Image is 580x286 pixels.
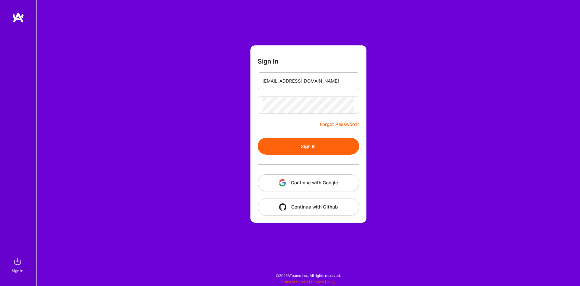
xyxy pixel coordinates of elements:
[320,121,359,128] a: Forgot Password?
[258,58,279,65] h3: Sign In
[258,138,359,155] button: Sign In
[279,179,286,186] img: icon
[36,268,580,283] div: © 2025 ATeams Inc., All rights reserved.
[258,174,359,191] button: Continue with Google
[281,280,336,284] span: |
[12,268,23,274] div: Sign In
[12,12,24,23] img: logo
[281,280,309,284] a: Terms of Service
[258,199,359,215] button: Continue with Github
[11,255,24,268] img: sign in
[13,255,24,274] a: sign inSign In
[263,73,354,89] input: Email...
[311,280,336,284] a: Privacy Policy
[279,203,286,211] img: icon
